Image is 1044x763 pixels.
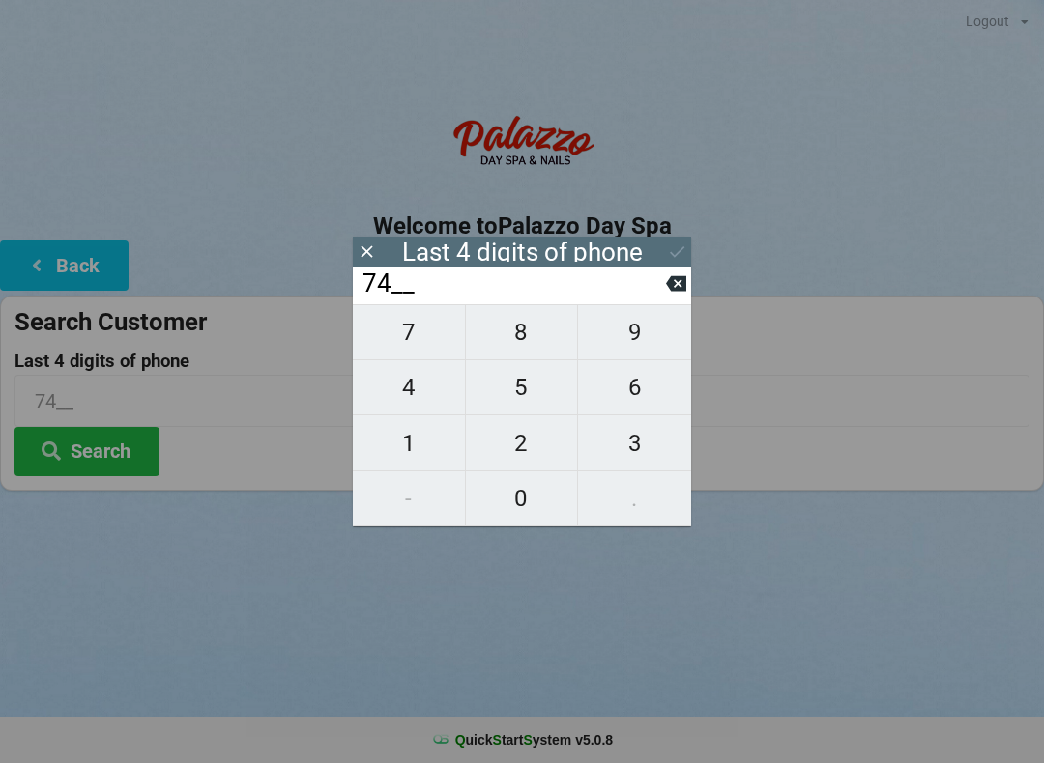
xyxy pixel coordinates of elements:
[466,478,578,519] span: 0
[466,367,578,408] span: 5
[466,471,579,526] button: 0
[466,360,579,415] button: 5
[353,423,465,464] span: 1
[353,360,466,415] button: 4
[578,367,691,408] span: 6
[466,415,579,470] button: 2
[353,312,465,353] span: 7
[402,242,643,262] div: Last 4 digits of phone
[466,312,578,353] span: 8
[578,423,691,464] span: 3
[353,367,465,408] span: 4
[578,360,691,415] button: 6
[578,304,691,360] button: 9
[466,423,578,464] span: 2
[353,415,466,470] button: 1
[578,312,691,353] span: 9
[466,304,579,360] button: 8
[578,415,691,470] button: 3
[353,304,466,360] button: 7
